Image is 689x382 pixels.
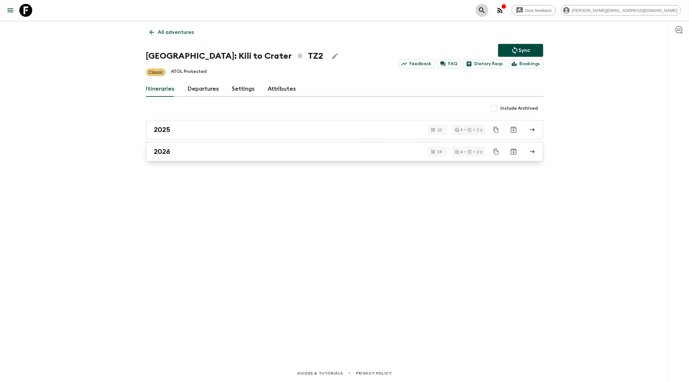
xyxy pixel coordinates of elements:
[561,5,681,15] div: [PERSON_NAME][EMAIL_ADDRESS][DOMAIN_NAME]
[433,128,446,132] span: 10
[146,81,175,97] a: Itineraries
[146,120,543,139] a: 2025
[455,128,463,132] div: 4
[154,126,171,134] h2: 2025
[154,147,171,156] h2: 2026
[507,145,520,158] button: Archive
[146,50,323,63] h1: [GEOGRAPHIC_DATA]: Kili to Crater TZ2
[433,150,446,154] span: 16
[490,124,502,136] button: Duplicate
[568,8,681,13] span: [PERSON_NAME][EMAIL_ADDRESS][DOMAIN_NAME]
[507,123,520,136] button: Archive
[268,81,296,97] a: Attributes
[464,59,506,68] a: Dietary Reqs
[501,105,538,112] span: Include Archived
[146,142,543,161] a: 2026
[438,59,461,68] a: FAQ
[356,370,392,377] a: Privacy Policy
[149,69,163,75] p: Classic
[399,59,435,68] a: Feedback
[476,4,488,17] button: search adventures
[455,150,463,154] div: 4
[188,81,219,97] a: Departures
[171,68,207,76] p: ATOL Protected
[158,28,194,36] p: All adventures
[498,44,543,57] button: Sync adventure departures to the booking engine
[146,26,198,39] a: All adventures
[509,59,543,68] a: Bookings
[468,150,483,154] div: > 2 y
[522,8,556,13] span: Give feedback
[519,46,530,54] p: Sync
[329,50,341,63] button: Edit Adventure Title
[468,128,483,132] div: > 2 y
[490,146,502,157] button: Duplicate
[512,5,556,15] a: Give feedback
[297,370,343,377] a: Guides & Tutorials
[4,4,17,17] button: menu
[232,81,255,97] a: Settings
